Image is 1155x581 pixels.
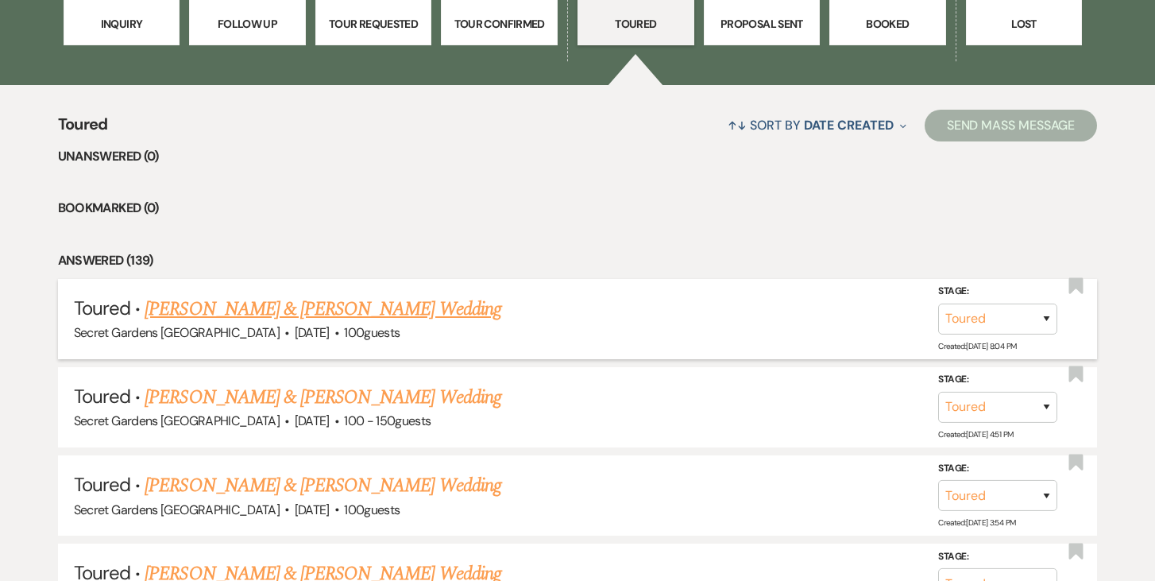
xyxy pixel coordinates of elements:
a: [PERSON_NAME] & [PERSON_NAME] Wedding [145,383,500,412]
span: Secret Gardens [GEOGRAPHIC_DATA] [74,502,280,518]
span: Toured [74,384,130,409]
span: Toured [58,112,108,146]
p: Tour Requested [326,15,422,33]
span: [DATE] [295,502,330,518]
a: [PERSON_NAME] & [PERSON_NAME] Wedding [145,295,500,323]
label: Stage: [938,548,1057,566]
span: Secret Gardens [GEOGRAPHIC_DATA] [74,413,280,429]
li: Bookmarked (0) [58,198,1098,219]
p: Inquiry [74,15,170,33]
label: Stage: [938,459,1057,477]
p: Follow Up [199,15,296,33]
span: [DATE] [295,413,330,429]
p: Lost [976,15,1072,33]
span: Created: [DATE] 4:51 PM [938,429,1013,440]
span: Created: [DATE] 3:54 PM [938,517,1015,528]
button: Sort By Date Created [721,104,912,146]
span: ↑↓ [728,117,747,134]
span: Created: [DATE] 8:04 PM [938,341,1016,351]
a: [PERSON_NAME] & [PERSON_NAME] Wedding [145,471,500,500]
span: Toured [74,472,130,497]
p: Toured [588,15,684,33]
p: Booked [840,15,936,33]
span: 100 - 150 guests [344,413,431,429]
span: Date Created [804,117,894,134]
label: Stage: [938,283,1057,300]
p: Tour Confirmed [451,15,547,33]
label: Stage: [938,371,1057,389]
button: Send Mass Message [925,110,1098,141]
li: Unanswered (0) [58,146,1098,167]
span: 100 guests [344,502,400,518]
p: Proposal Sent [714,15,810,33]
span: 100 guests [344,324,400,341]
span: Secret Gardens [GEOGRAPHIC_DATA] [74,324,280,341]
span: [DATE] [295,324,330,341]
li: Answered (139) [58,250,1098,271]
span: Toured [74,296,130,320]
